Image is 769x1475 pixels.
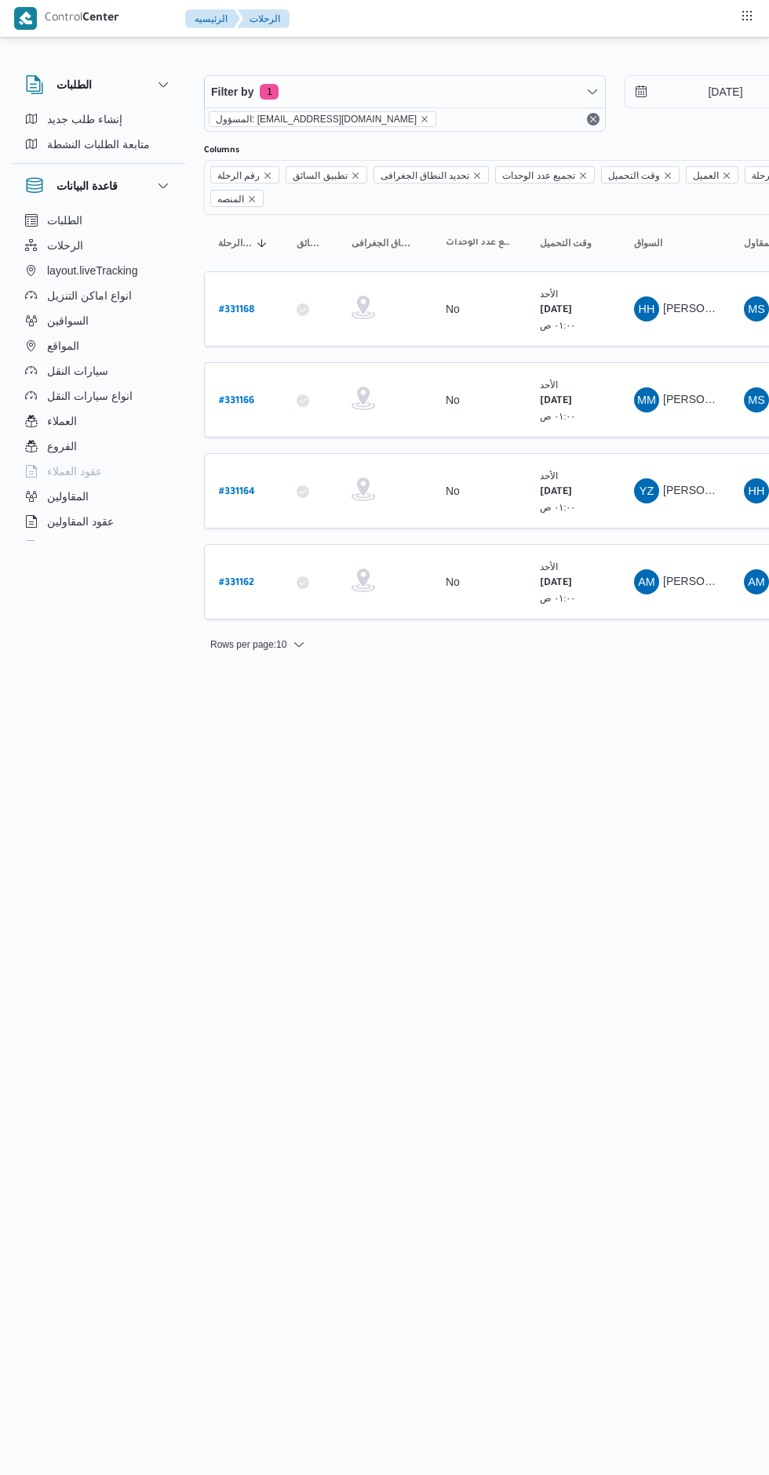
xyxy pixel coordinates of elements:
span: متابعة الطلبات النشطة [47,135,150,154]
span: وقت التحميل [608,167,660,184]
button: المواقع [19,333,179,358]
button: Remove المنصه from selection in this group [247,194,257,204]
button: قاعدة البيانات [25,176,173,195]
button: العملاء [19,409,179,434]
div: No [446,575,460,589]
span: تجميع عدد الوحدات [495,166,595,183]
div: Hada Hassan Hassan Muhammad Yousf [634,296,659,322]
span: تحديد النطاق الجغرافى [374,166,490,183]
button: تحديد النطاق الجغرافى [345,231,424,256]
span: عقود المقاولين [47,512,114,531]
button: عقود العملاء [19,459,179,484]
small: الأحد [540,470,558,481]
span: Rows per page : 10 [210,635,286,654]
h3: الطلبات [56,75,92,94]
span: المنصه [217,191,244,208]
a: #331164 [219,481,255,502]
button: السواق [628,231,722,256]
button: السواقين [19,308,179,333]
div: Yasr Zain Jmuaah Mahmood [634,478,659,503]
button: إنشاء طلب جديد [19,107,179,132]
small: الأحد [540,380,558,390]
span: وقت التحميل [540,237,592,249]
span: رقم الرحلة; Sorted in descending order [218,237,253,249]
button: Remove وقت التحميل from selection in this group [663,171,672,180]
span: 1 active filters [260,84,279,100]
span: AM [638,569,655,594]
span: وقت التحميل [601,166,680,183]
b: [DATE] [540,305,572,316]
button: layout.liveTracking [19,258,179,283]
b: # 331168 [219,305,254,316]
span: MS [748,387,765,412]
span: HH [639,296,655,322]
div: Mustfa Mahmood Kaml Muhammad [634,387,659,412]
b: [DATE] [540,396,572,407]
button: Rows per page:10 [204,635,312,654]
button: عقود المقاولين [19,509,179,534]
button: رقم الرحلةSorted in descending order [212,231,275,256]
span: السواقين [47,311,89,330]
button: متابعة الطلبات النشطة [19,132,179,157]
button: الرئيسيه [185,9,240,28]
span: المسؤول: mostafa.elrouby@illa.com.eg [209,111,436,127]
button: انواع سيارات النقل [19,383,179,409]
span: المنصه [210,190,264,207]
button: تطبيق السائق [290,231,330,256]
span: تحديد النطاق الجغرافى [381,167,470,184]
span: layout.liveTracking [47,261,137,280]
img: X8yXhbKr1z7QwAAAABJRU5ErkJggg== [14,7,37,30]
small: ٠١:٠٠ ص [540,593,576,603]
a: #331166 [219,390,254,411]
svg: Sorted in descending order [256,237,268,249]
span: AM [748,569,765,594]
button: وقت التحميل [534,231,612,256]
button: Remove تحديد النطاق الجغرافى from selection in this group [472,171,482,180]
small: ٠١:٠٠ ص [540,411,576,421]
span: تطبيق السائق [297,237,323,249]
small: الأحد [540,561,558,572]
b: # 331162 [219,578,254,589]
span: العميل [693,167,719,184]
a: #331168 [219,299,254,320]
span: العملاء [47,412,77,431]
b: [DATE] [540,487,572,498]
span: المسؤول: [EMAIL_ADDRESS][DOMAIN_NAME] [216,112,417,126]
div: Ahmad Mjadi Yousf Abadalrahamun [634,569,659,594]
span: إنشاء طلب جديد [47,110,122,129]
span: تطبيق السائق [286,166,366,183]
div: قاعدة البيانات [13,208,185,547]
small: ٠١:٠٠ ص [540,320,576,330]
span: المواقع [47,336,79,355]
span: HH [749,478,765,503]
button: Remove [584,110,603,129]
b: # 331166 [219,396,254,407]
span: MS [748,296,765,322]
span: رقم الرحلة [217,167,260,184]
span: عقود العملاء [47,462,102,481]
span: سيارات النقل [47,361,108,380]
button: الطلبات [19,208,179,233]
span: انواع سيارات النقل [47,387,133,405]
b: # 331164 [219,487,255,498]
b: [DATE] [540,578,572,589]
small: الأحد [540,289,558,299]
span: تجميع عدد الوحدات [446,237,512,249]
span: اجهزة التليفون [47,537,112,556]
span: الرحلات [47,236,83,255]
span: Filter by [211,82,253,101]
span: الطلبات [47,211,82,230]
button: سيارات النقل [19,358,179,383]
span: العميل [686,166,738,183]
button: Remove العميل from selection in this group [722,171,731,180]
div: No [446,302,460,316]
button: Remove تجميع عدد الوحدات from selection in this group [578,171,588,180]
div: الطلبات [13,107,185,163]
div: No [446,393,460,407]
div: Husam Hassan Zain Jmuaah [744,478,769,503]
span: تجميع عدد الوحدات [502,167,575,184]
div: Muhammad Slah Abad Alhada Abad Alhamaid [744,296,769,322]
label: Columns [204,144,239,157]
h3: قاعدة البيانات [56,176,118,195]
button: الرحلات [19,233,179,258]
